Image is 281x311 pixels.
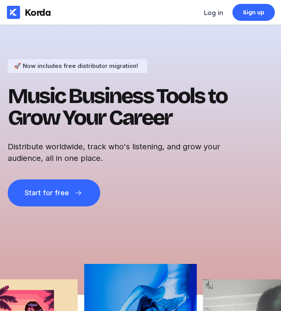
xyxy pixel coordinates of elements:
div: Sign up [243,8,265,16]
h1: Music Business Tools to Grow Your Career [8,85,247,128]
div: Log in [204,9,223,17]
h2: Distribute worldwide, track who's listening, and grow your audience, all in one place. [8,141,254,164]
a: Sign up [232,4,275,21]
button: Start for free [8,179,100,206]
div: 🚀 Now includes free distributor migration! [14,62,138,69]
div: Start for free [25,189,69,197]
div: Korda [25,7,51,18]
